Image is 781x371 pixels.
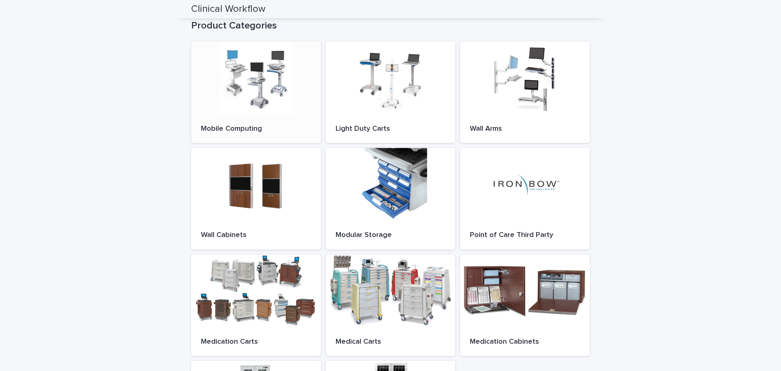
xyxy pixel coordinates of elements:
p: Mobile Computing [201,125,311,134]
a: Modular Storage [326,148,456,250]
h1: Product Categories [191,20,590,32]
a: Medical Carts [326,255,456,356]
a: Light Duty Carts [326,42,456,143]
a: Wall Arms [460,42,590,143]
p: Wall Arms [470,125,580,134]
p: Medication Cabinets [470,338,580,347]
p: Point of Care Third Party [470,231,580,240]
a: Medication Cabinets [460,255,590,356]
p: Light Duty Carts [336,125,446,134]
a: Mobile Computing [191,42,321,143]
a: Wall Cabinets [191,148,321,250]
p: Modular Storage [336,231,446,240]
h2: Clinical Workflow [191,3,266,15]
p: Wall Cabinets [201,231,311,240]
p: Medication Carts [201,338,311,347]
p: Medical Carts [336,338,446,347]
a: Point of Care Third Party [460,148,590,250]
a: Medication Carts [191,255,321,356]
